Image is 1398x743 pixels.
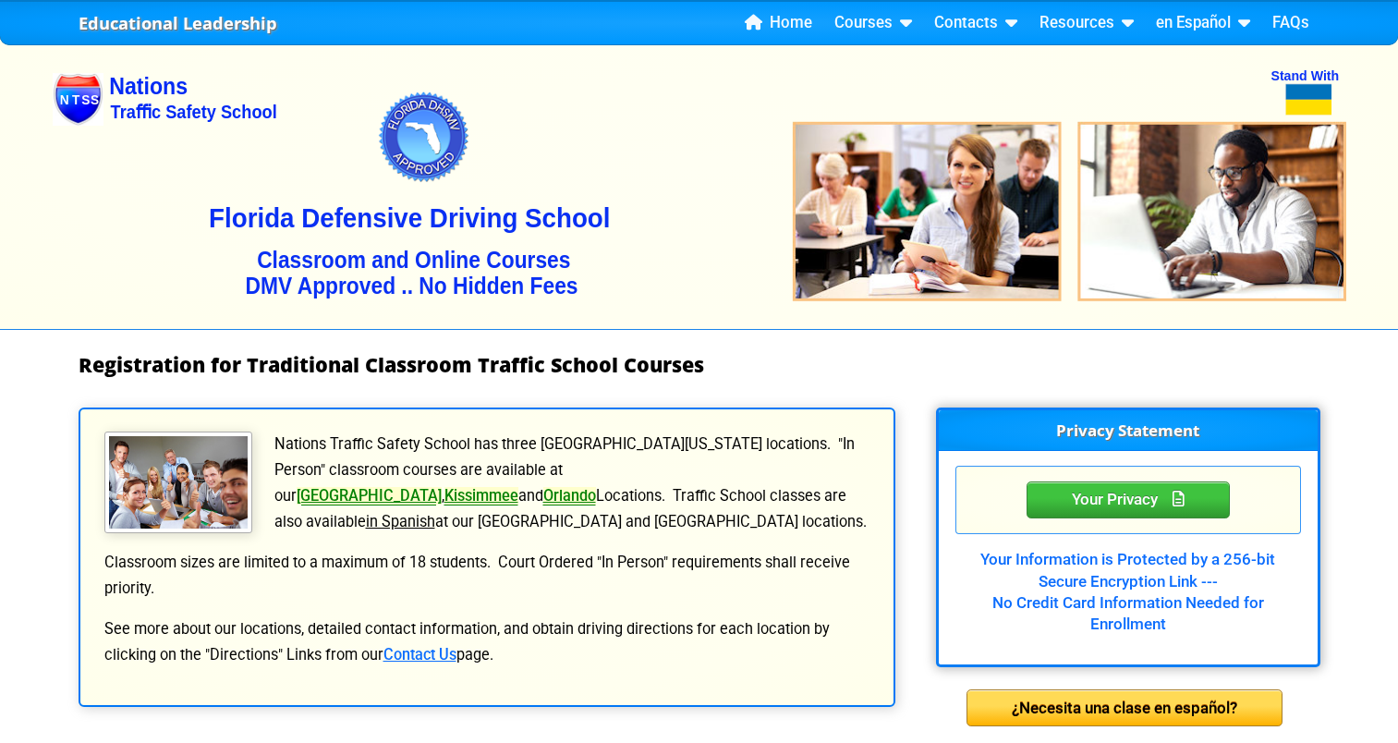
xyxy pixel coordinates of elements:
a: Courses [827,9,919,37]
img: Nations Traffic School - Your DMV Approved Florida Traffic School [53,33,1346,329]
a: Contacts [927,9,1025,37]
div: ¿Necesita una clase en español? [966,689,1283,726]
a: [GEOGRAPHIC_DATA] [297,487,442,505]
h1: Registration for Traditional Classroom Traffic School Courses [79,354,1320,376]
div: Your Information is Protected by a 256-bit Secure Encryption Link --- No Credit Card Information ... [955,534,1301,635]
h3: Privacy Statement [939,410,1318,451]
a: FAQs [1265,9,1317,37]
p: Classroom sizes are limited to a maximum of 18 students. Court Ordered "In Person" requirements s... [103,550,871,602]
a: Home [737,9,820,37]
u: in Spanish [366,513,435,530]
a: Kissimmee [444,487,518,505]
a: en Español [1149,9,1258,37]
img: Traffic School Students [104,432,252,533]
a: ¿Necesita una clase en español? [966,699,1283,716]
div: Privacy Statement [1027,481,1230,518]
p: Nations Traffic Safety School has three [GEOGRAPHIC_DATA][US_STATE] locations. "In Person" classr... [103,432,871,535]
p: See more about our locations, detailed contact information, and obtain driving directions for eac... [103,616,871,668]
a: Your Privacy [1027,487,1230,509]
a: Contact Us [383,646,456,664]
a: Resources [1032,9,1141,37]
a: Educational Leadership [79,8,277,39]
a: Orlando [543,487,596,505]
